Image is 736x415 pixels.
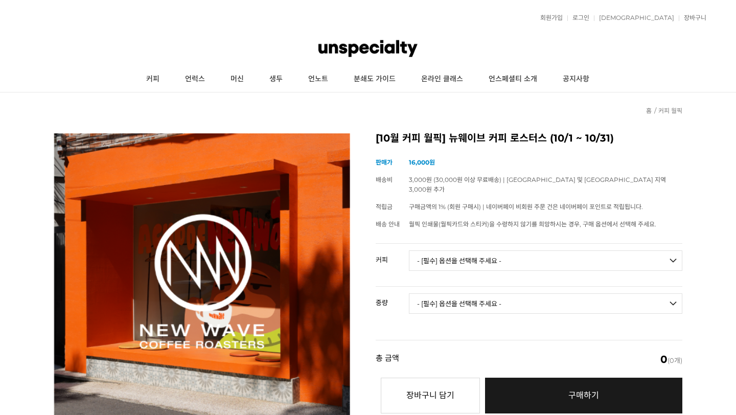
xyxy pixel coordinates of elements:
a: 온라인 클래스 [408,66,476,92]
h2: [10월 커피 월픽] 뉴웨이브 커피 로스터스 (10/1 ~ 10/31) [376,133,682,144]
span: 배송 안내 [376,220,400,228]
strong: 총 금액 [376,354,399,364]
span: 배송비 [376,176,393,183]
a: 언럭스 [172,66,218,92]
a: 생두 [257,66,295,92]
a: 로그인 [567,15,589,21]
a: 언노트 [295,66,341,92]
a: 커피 월픽 [658,107,682,114]
span: 적립금 [376,203,393,211]
a: 분쇄도 가이드 [341,66,408,92]
a: 장바구니 [679,15,706,21]
span: 판매가 [376,158,393,166]
a: [DEMOGRAPHIC_DATA] [594,15,674,21]
a: 회원가입 [535,15,563,21]
span: 3,000원 (30,000원 이상 무료배송) | [GEOGRAPHIC_DATA] 및 [GEOGRAPHIC_DATA] 지역 3,000원 추가 [409,176,666,193]
strong: 16,000원 [409,158,435,166]
a: 언스페셜티 소개 [476,66,550,92]
th: 커피 [376,244,409,267]
span: 월픽 인쇄물(월픽카드와 스티커)을 수령하지 않기를 희망하시는 경우, 구매 옵션에서 선택해 주세요. [409,220,656,228]
img: 언스페셜티 몰 [318,33,418,64]
span: 구매금액의 1% (회원 구매시) | 네이버페이 비회원 주문 건은 네이버페이 포인트로 적립됩니다. [409,203,643,211]
button: 장바구니 담기 [381,378,480,413]
em: 0 [660,353,668,365]
span: 구매하기 [568,390,599,400]
a: 공지사항 [550,66,602,92]
th: 중량 [376,287,409,310]
a: 머신 [218,66,257,92]
span: (0개) [660,354,682,364]
a: 홈 [646,107,652,114]
a: 커피 [133,66,172,92]
a: 구매하기 [485,378,682,413]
